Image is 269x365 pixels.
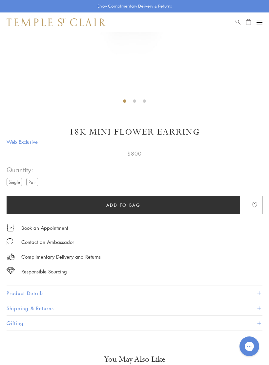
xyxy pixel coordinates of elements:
[7,18,106,26] img: Temple St. Clair
[21,268,67,276] div: Responsible Sourcing
[7,138,262,146] span: Web Exclusive
[21,224,68,231] a: Book an Appointment
[7,286,262,301] button: Product Details
[26,178,38,186] label: Pair
[7,316,262,331] button: Gifting
[21,238,74,246] div: Contact an Ambassador
[246,18,251,26] a: Open Shopping Bag
[236,334,262,358] iframe: Gorgias live chat messenger
[7,126,262,138] h1: 18K Mini Flower Earring
[7,268,15,274] img: icon_sourcing.svg
[7,224,14,231] img: icon_appointment.svg
[7,238,13,245] img: MessageIcon-01_2.svg
[7,196,240,214] button: Add to bag
[106,202,141,209] span: Add to bag
[21,253,101,261] p: Complimentary Delivery and Returns
[16,354,253,365] h3: You May Also Like
[236,18,240,26] a: Search
[97,3,172,10] p: Enjoy Complimentary Delivery & Returns
[7,253,15,261] img: icon_delivery.svg
[7,164,41,175] span: Quantity:
[7,178,22,186] label: Single
[257,18,262,26] button: Open navigation
[7,301,262,316] button: Shipping & Returns
[127,149,142,158] span: $800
